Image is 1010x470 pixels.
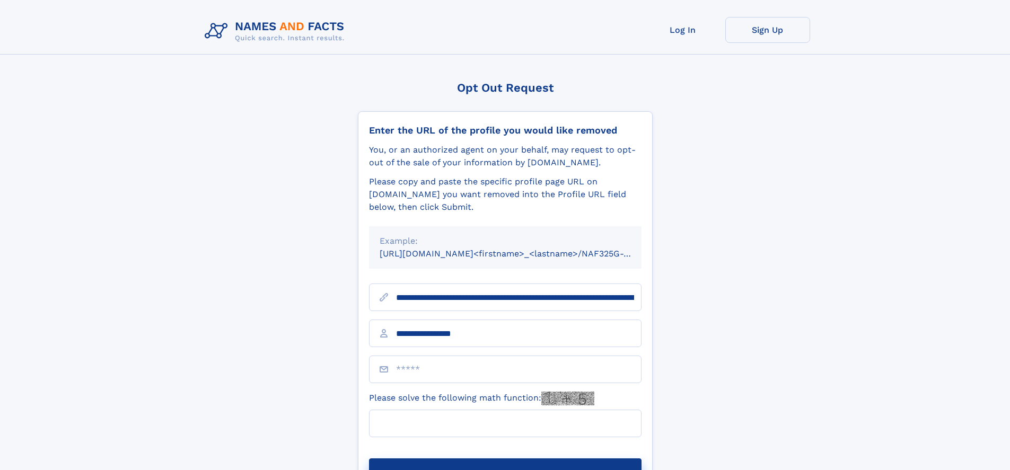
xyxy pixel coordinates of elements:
a: Sign Up [725,17,810,43]
div: Example: [380,235,631,247]
img: Logo Names and Facts [200,17,353,46]
div: Opt Out Request [358,81,653,94]
div: You, or an authorized agent on your behalf, may request to opt-out of the sale of your informatio... [369,144,642,169]
a: Log In [640,17,725,43]
label: Please solve the following math function: [369,392,594,405]
small: [URL][DOMAIN_NAME]<firstname>_<lastname>/NAF325G-xxxxxxxx [380,249,662,259]
div: Enter the URL of the profile you would like removed [369,125,642,136]
div: Please copy and paste the specific profile page URL on [DOMAIN_NAME] you want removed into the Pr... [369,175,642,214]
